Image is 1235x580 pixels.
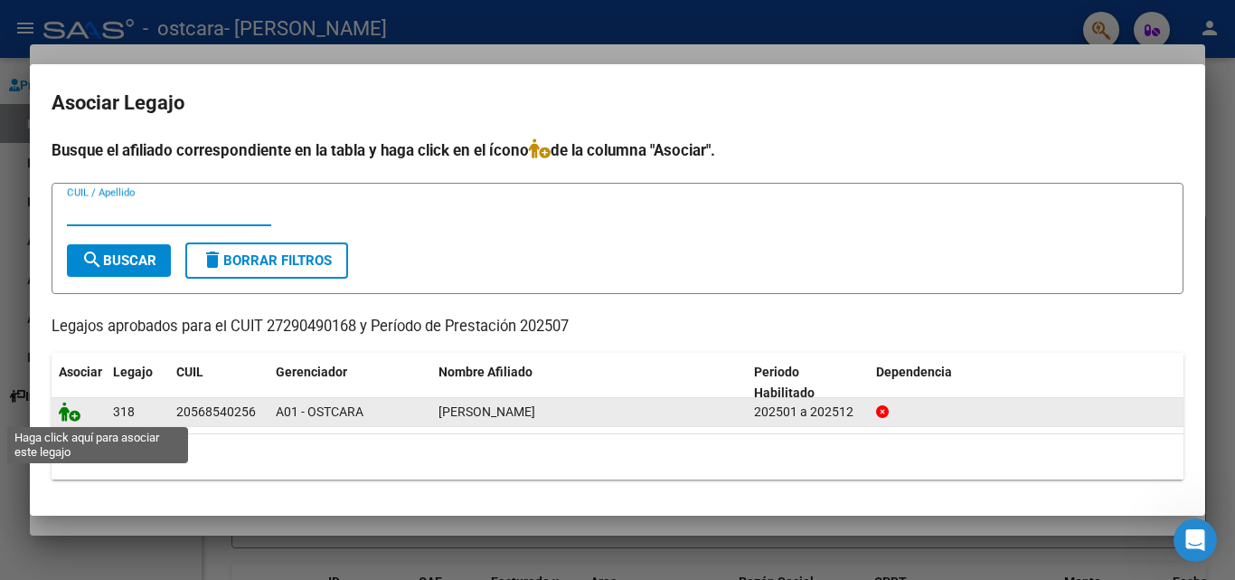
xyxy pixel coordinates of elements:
span: CUIL [176,365,203,379]
span: A01 - OSTCARA [276,404,363,419]
span: PERALTA GENARO ENOC [438,404,535,419]
datatable-header-cell: Dependencia [869,353,1184,413]
div: 20568540256 [176,402,256,423]
h2: Asociar Legajo [52,86,1183,120]
datatable-header-cell: Nombre Afiliado [431,353,747,413]
datatable-header-cell: CUIL [169,353,269,413]
h4: Busque el afiliado correspondiente en la tabla y haga click en el ícono de la columna "Asociar". [52,138,1183,162]
datatable-header-cell: Asociar [52,353,106,413]
mat-icon: search [81,249,103,271]
mat-icon: delete [202,249,223,271]
div: 1 registros [52,434,1183,480]
span: 318 [113,404,135,419]
button: Borrar Filtros [185,242,348,279]
span: Borrar Filtros [202,252,332,269]
span: Legajo [113,365,153,379]
span: Nombre Afiliado [438,365,533,379]
div: 202501 a 202512 [754,402,862,423]
button: Buscar [67,244,171,277]
span: Periodo Habilitado [754,365,815,400]
span: Dependencia [876,365,952,379]
datatable-header-cell: Legajo [106,353,169,413]
span: Gerenciador [276,365,347,379]
span: Asociar [59,365,102,379]
datatable-header-cell: Periodo Habilitado [747,353,869,413]
span: Buscar [81,252,156,269]
datatable-header-cell: Gerenciador [269,353,431,413]
p: Legajos aprobados para el CUIT 27290490168 y Período de Prestación 202507 [52,316,1183,338]
iframe: Intercom live chat [1174,518,1217,562]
